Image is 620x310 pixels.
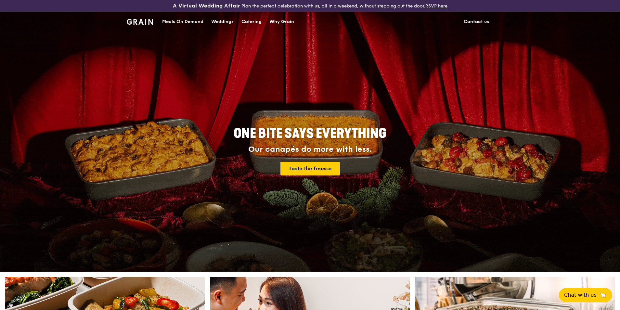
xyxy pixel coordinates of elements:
[425,3,447,9] a: RSVP here
[238,12,265,32] a: Catering
[280,162,340,175] a: Taste the finesse
[241,12,262,32] div: Catering
[599,291,607,299] span: 🦙
[559,288,612,302] button: Chat with us🦙
[564,291,597,299] span: Chat with us
[234,126,386,141] span: ONE BITE SAYS EVERYTHING
[211,12,234,32] div: Weddings
[123,3,497,9] div: Plan the perfect celebration with us, all in a weekend, without stepping out the door.
[460,12,493,32] a: Contact us
[265,12,298,32] a: Why Grain
[127,19,153,25] img: Grain
[193,145,427,154] div: Our canapés do more with less.
[162,12,203,32] div: Meals On Demand
[269,12,294,32] div: Why Grain
[173,3,240,9] h3: A Virtual Wedding Affair
[127,11,153,31] a: GrainGrain
[207,12,238,32] a: Weddings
